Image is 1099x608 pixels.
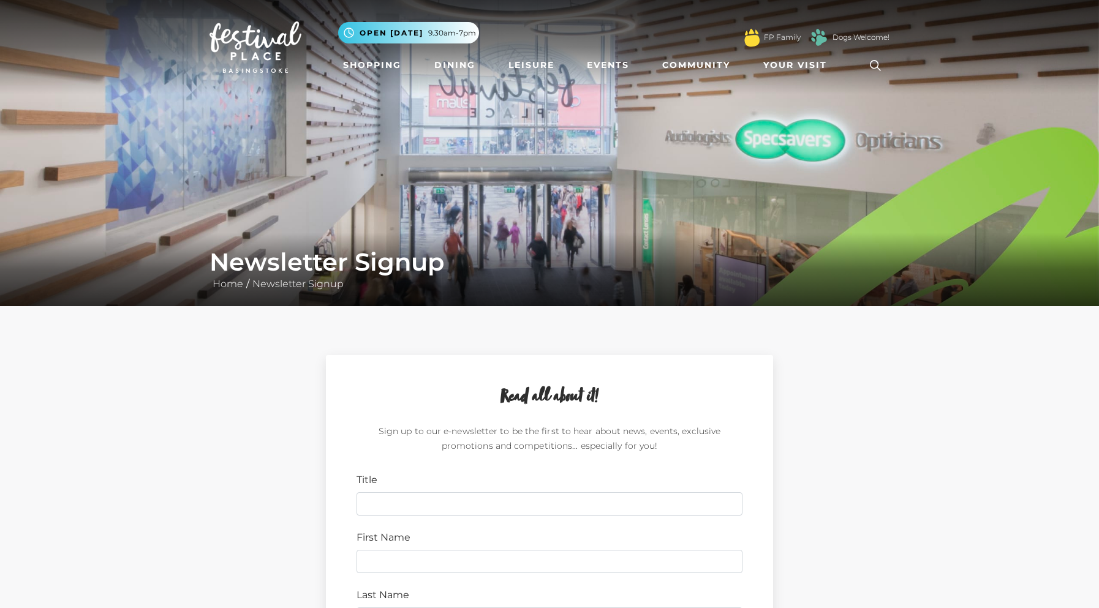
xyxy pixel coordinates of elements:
a: Leisure [504,54,559,77]
a: FP Family [764,32,801,43]
span: 9.30am-7pm [428,28,476,39]
a: Dogs Welcome! [833,32,889,43]
h1: Newsletter Signup [210,247,889,277]
a: Shopping [338,54,406,77]
a: Newsletter Signup [249,278,347,290]
a: Community [657,54,735,77]
p: Sign up to our e-newsletter to be the first to hear about news, events, exclusive promotions and ... [357,424,742,458]
a: Home [210,278,246,290]
a: Events [582,54,634,77]
a: Dining [429,54,480,77]
label: Last Name [357,588,409,602]
h2: Read all about it! [357,386,742,409]
label: Title [357,473,377,487]
a: Your Visit [758,54,838,77]
img: Festival Place Logo [210,21,301,73]
span: Your Visit [763,59,827,72]
div: / [200,247,899,291]
button: Open [DATE] 9.30am-7pm [338,22,479,43]
label: First Name [357,530,410,545]
span: Open [DATE] [360,28,423,39]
